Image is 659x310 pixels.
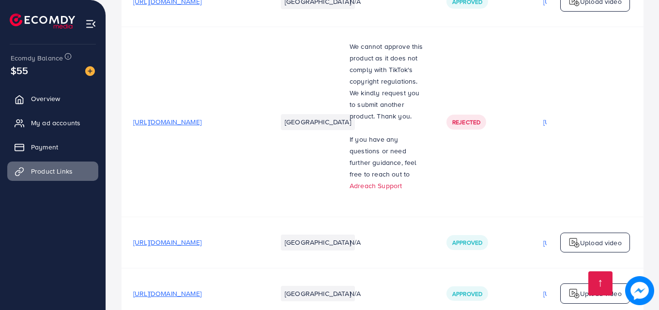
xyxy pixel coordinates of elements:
span: $55 [11,63,28,77]
a: My ad accounts [7,113,98,133]
span: Approved [452,290,482,298]
img: image [85,66,95,76]
span: Approved [452,238,482,247]
p: Upload video [580,237,622,249]
p: [URL][DOMAIN_NAME] [543,288,612,299]
img: menu [85,18,96,30]
img: image [625,276,654,305]
span: N/A [350,289,361,298]
p: Upload video [580,288,622,299]
p: [URL][DOMAIN_NAME] [543,116,612,128]
li: [GEOGRAPHIC_DATA] [281,286,355,301]
span: [URL][DOMAIN_NAME] [133,117,201,127]
span: We cannot approve this product as it does not comply with TikTok's copyright regulations. We kind... [350,42,423,121]
span: Rejected [452,118,480,126]
span: [URL][DOMAIN_NAME] [133,289,201,298]
a: Product Links [7,162,98,181]
span: If you have any questions or need further guidance, feel free to reach out to [350,134,417,179]
span: Overview [31,94,60,103]
span: Product Links [31,166,73,176]
a: Overview [7,89,98,108]
img: logo [10,14,75,29]
span: [URL][DOMAIN_NAME] [133,237,201,247]
li: [GEOGRAPHIC_DATA] [281,114,355,130]
img: logo [568,288,580,299]
span: Ecomdy Balance [11,53,63,63]
span: N/A [350,237,361,247]
img: logo [568,237,580,249]
a: Payment [7,137,98,157]
p: [URL][DOMAIN_NAME] [543,237,612,249]
span: My ad accounts [31,118,80,128]
span: Payment [31,142,58,152]
li: [GEOGRAPHIC_DATA] [281,235,355,250]
a: Adreach Support [350,181,402,191]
